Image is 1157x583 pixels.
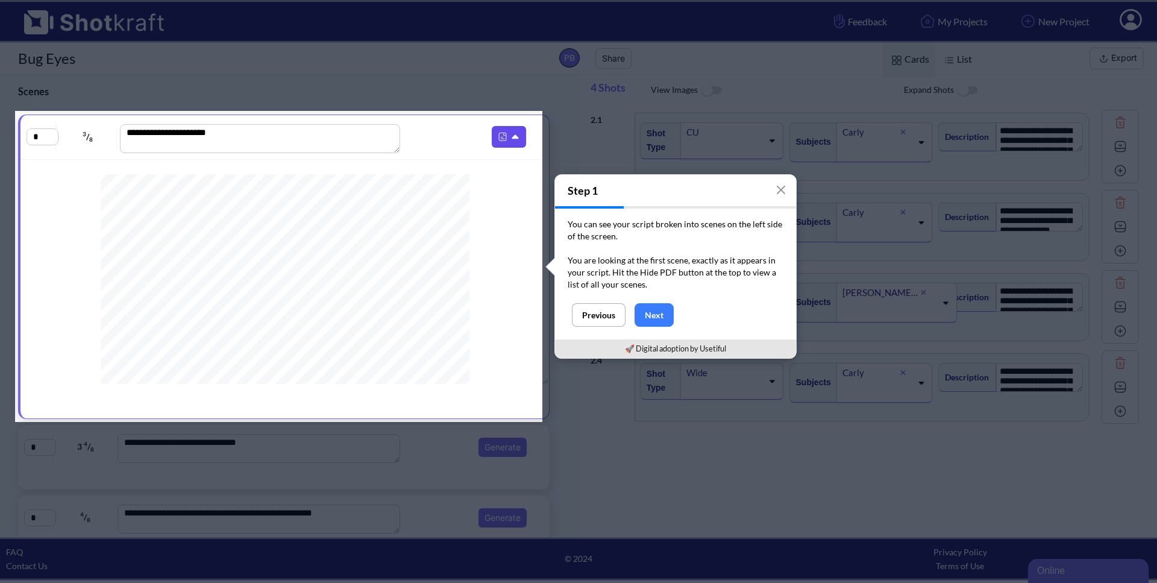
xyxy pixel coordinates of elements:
[568,218,783,254] p: You can see your script broken into scenes on the left side of the screen.
[59,127,117,147] span: /
[625,344,726,353] a: 🚀 Digital adoption by Usetiful
[495,129,510,145] img: Pdf Icon
[555,175,796,206] h4: Step 1
[83,130,86,137] span: 3
[9,7,111,22] div: Online
[89,136,93,143] span: 8
[568,254,783,291] p: You are looking at the first scene, exactly as it appears in your script. Hit the Hide PDF button...
[572,303,626,327] button: Previous
[635,303,674,327] button: Next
